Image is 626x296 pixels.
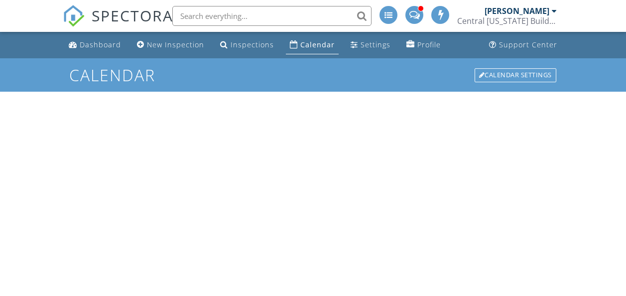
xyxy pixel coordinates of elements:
a: Calendar Settings [474,67,557,83]
a: SPECTORA [63,13,173,34]
div: Profile [417,40,441,49]
div: Settings [361,40,390,49]
input: Search everything... [172,6,372,26]
div: New Inspection [147,40,204,49]
div: Calendar Settings [475,68,556,82]
a: Dashboard [65,36,125,54]
h1: Calendar [69,66,557,84]
div: Calendar [300,40,335,49]
a: Calendar [286,36,339,54]
div: [PERSON_NAME] [485,6,549,16]
div: Central Florida Building Inspectors [457,16,557,26]
div: Support Center [499,40,557,49]
a: Profile [402,36,445,54]
a: Support Center [485,36,561,54]
img: The Best Home Inspection Software - Spectora [63,5,85,27]
div: Dashboard [80,40,121,49]
div: Inspections [231,40,274,49]
span: SPECTORA [92,5,173,26]
a: Settings [347,36,394,54]
a: Inspections [216,36,278,54]
a: New Inspection [133,36,208,54]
